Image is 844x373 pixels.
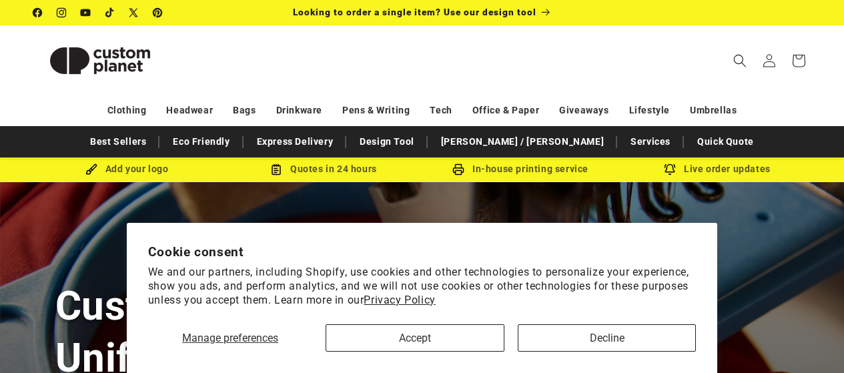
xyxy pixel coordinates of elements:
[293,7,536,17] span: Looking to order a single item? Use our design tool
[690,99,737,122] a: Umbrellas
[452,163,464,175] img: In-house printing
[472,99,539,122] a: Office & Paper
[33,31,167,91] img: Custom Planet
[148,324,313,352] button: Manage preferences
[691,130,761,153] a: Quick Quote
[83,130,153,153] a: Best Sellers
[270,163,282,175] img: Order Updates Icon
[619,161,816,177] div: Live order updates
[29,161,226,177] div: Add your logo
[166,99,213,122] a: Headwear
[342,99,410,122] a: Pens & Writing
[624,130,677,153] a: Services
[326,324,504,352] button: Accept
[107,99,147,122] a: Clothing
[250,130,340,153] a: Express Delivery
[182,332,278,344] span: Manage preferences
[166,130,236,153] a: Eco Friendly
[725,46,755,75] summary: Search
[226,161,422,177] div: Quotes in 24 hours
[148,244,697,260] h2: Cookie consent
[29,25,172,95] a: Custom Planet
[85,163,97,175] img: Brush Icon
[430,99,452,122] a: Tech
[664,163,676,175] img: Order updates
[276,99,322,122] a: Drinkware
[629,99,670,122] a: Lifestyle
[422,161,619,177] div: In-house printing service
[353,130,421,153] a: Design Tool
[518,324,696,352] button: Decline
[148,266,697,307] p: We and our partners, including Shopify, use cookies and other technologies to personalize your ex...
[559,99,608,122] a: Giveaways
[233,99,256,122] a: Bags
[434,130,610,153] a: [PERSON_NAME] / [PERSON_NAME]
[364,294,435,306] a: Privacy Policy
